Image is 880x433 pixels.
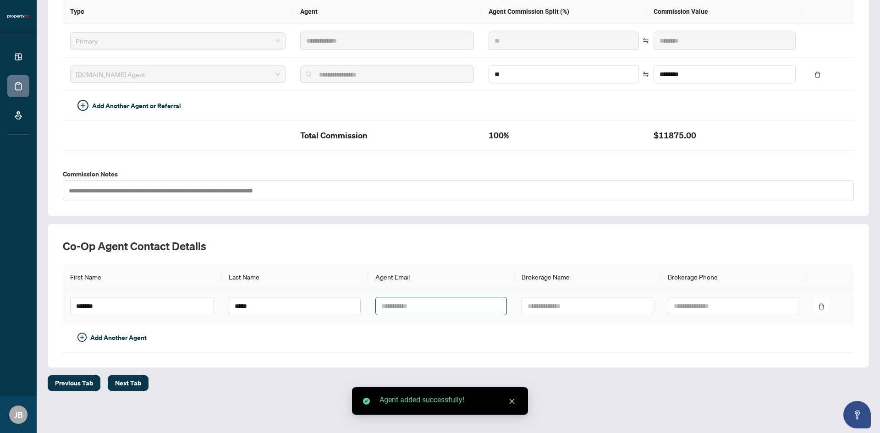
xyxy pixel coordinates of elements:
span: delete [814,71,821,78]
span: swap [643,38,649,44]
th: First Name [63,264,221,290]
button: Previous Tab [48,375,100,391]
span: Add Another Agent [90,333,147,343]
h2: $11875.00 [654,128,796,143]
th: Last Name [221,264,368,290]
span: Next Tab [115,376,141,390]
span: plus-circle [77,100,88,111]
span: swap [643,71,649,77]
div: Agent added successfully! [379,395,517,406]
span: delete [818,303,825,310]
span: close [509,398,515,405]
span: Previous Tab [55,376,93,390]
h2: 100% [489,128,639,143]
button: Open asap [843,401,871,428]
button: Next Tab [108,375,148,391]
span: Property.ca Agent [76,67,280,81]
h2: Co-op Agent Contact Details [63,239,854,253]
label: Commission Notes [63,169,854,179]
th: Brokerage Name [514,264,660,290]
img: logo [7,14,29,19]
h2: Total Commission [300,128,474,143]
img: search_icon [306,71,312,77]
span: Add Another Agent or Referral [92,101,181,111]
span: JB [14,408,23,421]
th: Agent Email [368,264,514,290]
span: Primary [76,34,280,48]
th: Brokerage Phone [660,264,807,290]
span: check-circle [363,398,370,405]
a: Close [507,396,517,406]
button: Add Another Agent [70,330,154,345]
span: plus-circle [77,333,87,342]
button: Add Another Agent or Referral [70,99,188,113]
